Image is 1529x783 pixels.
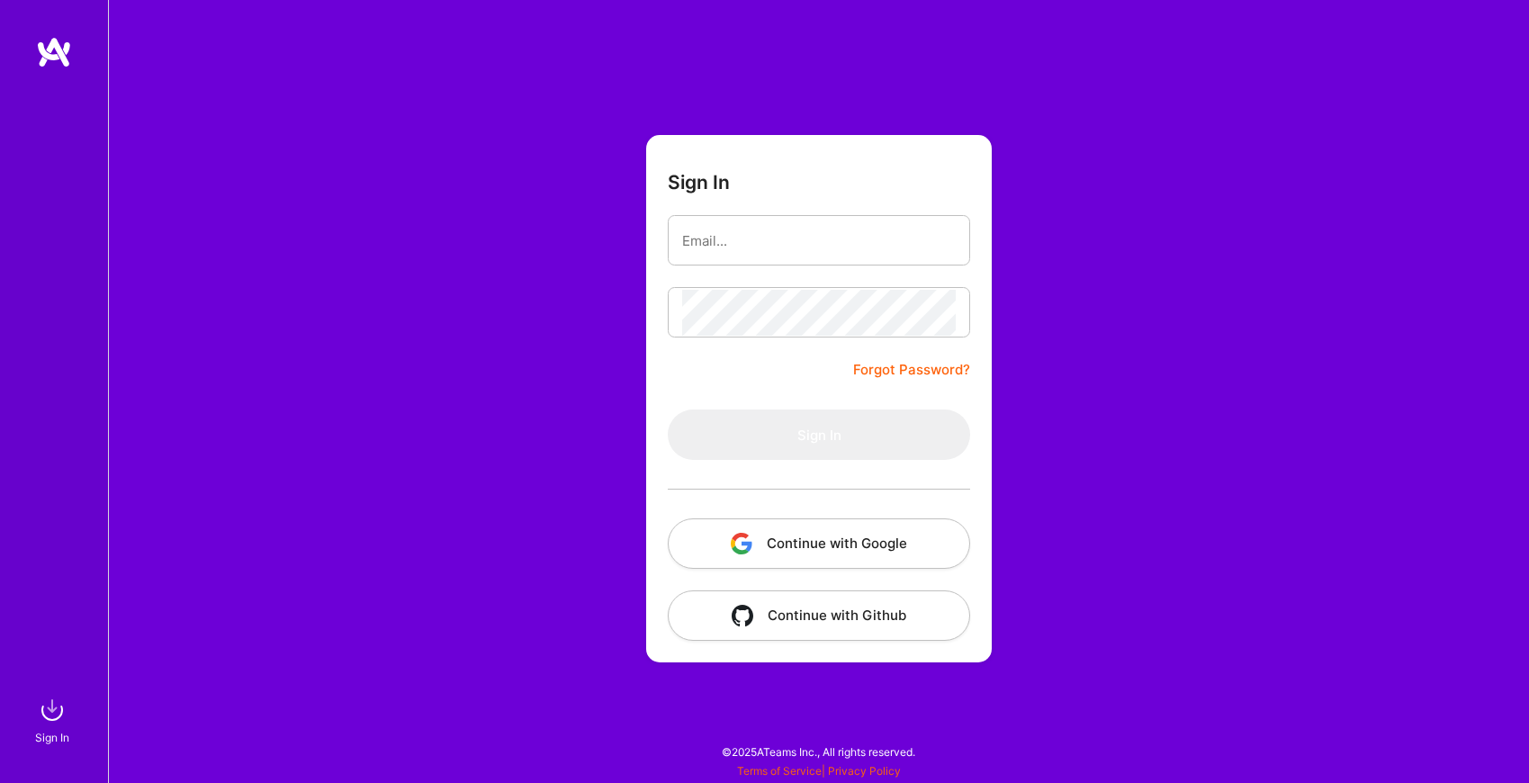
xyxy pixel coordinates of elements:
[737,764,822,778] a: Terms of Service
[668,171,730,193] h3: Sign In
[38,692,70,747] a: sign inSign In
[108,729,1529,774] div: © 2025 ATeams Inc., All rights reserved.
[668,518,970,569] button: Continue with Google
[35,728,69,747] div: Sign In
[34,692,70,728] img: sign in
[36,36,72,68] img: logo
[732,605,753,626] img: icon
[737,764,901,778] span: |
[668,590,970,641] button: Continue with Github
[682,218,956,264] input: Email...
[668,409,970,460] button: Sign In
[828,764,901,778] a: Privacy Policy
[853,359,970,381] a: Forgot Password?
[731,533,752,554] img: icon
